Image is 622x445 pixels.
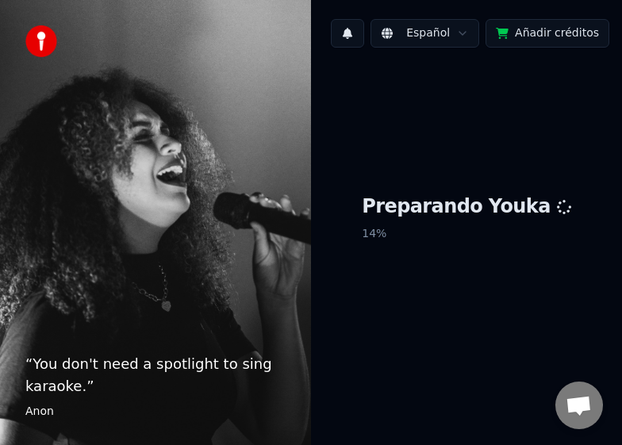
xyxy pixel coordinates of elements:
[25,404,286,420] footer: Anon
[362,194,571,220] h1: Preparando Youka
[555,382,603,429] div: Chat abierto
[362,220,571,248] p: 14 %
[486,19,609,48] button: Añadir créditos
[25,25,57,57] img: youka
[25,353,286,397] p: “ You don't need a spotlight to sing karaoke. ”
